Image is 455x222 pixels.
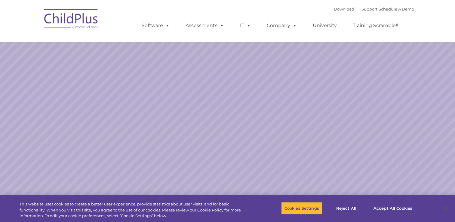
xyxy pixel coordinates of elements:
[307,20,343,32] a: University
[261,20,303,32] a: Company
[361,7,377,11] a: Support
[20,201,250,219] div: This website uses cookies to create a better user experience, provide statistics about user visit...
[136,20,176,32] a: Software
[234,20,257,32] a: IT
[180,20,230,32] a: Assessments
[327,202,365,214] button: Reject All
[347,20,404,32] a: Training Scramble!!
[439,202,452,215] button: Close
[370,202,416,214] button: Accept All Cookies
[334,7,354,11] a: Download
[41,5,101,35] img: ChildPlus by Procare Solutions
[334,7,414,11] font: |
[379,7,414,11] a: Schedule A Demo
[281,202,322,214] button: Cookies Settings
